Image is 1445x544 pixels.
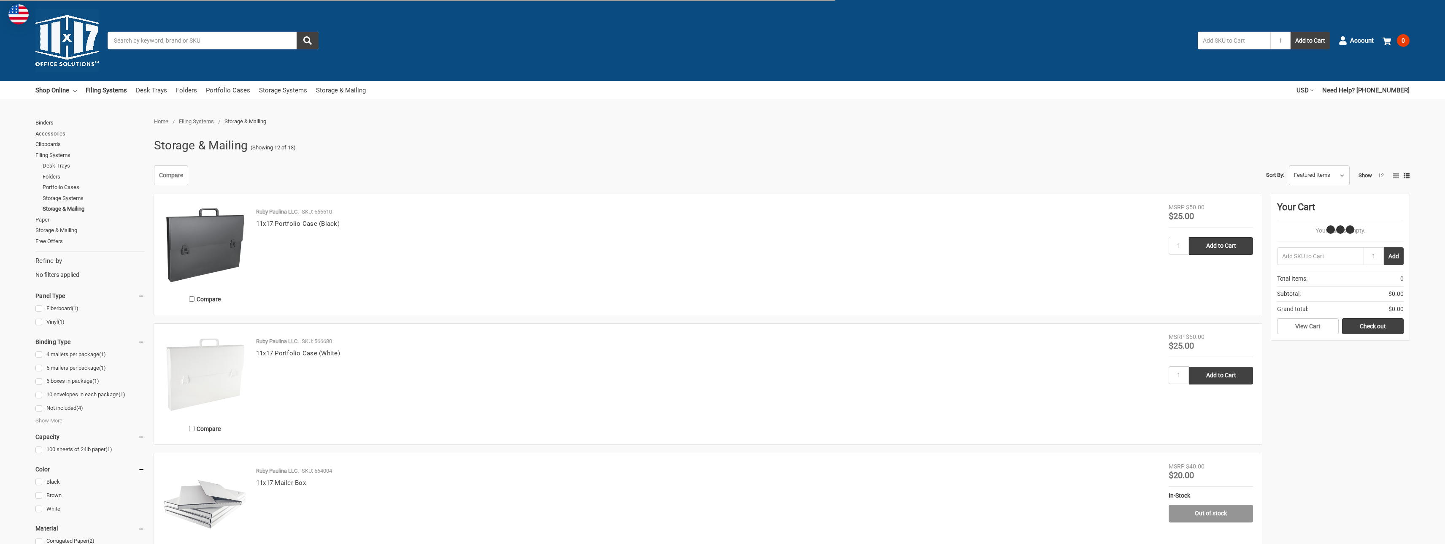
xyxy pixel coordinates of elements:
[35,225,145,236] a: Storage & Mailing
[1186,204,1205,211] span: $50.00
[1388,290,1404,298] span: $0.00
[35,256,145,279] div: No filters applied
[1397,34,1410,47] span: 0
[1277,200,1404,220] div: Your Cart
[35,432,145,442] h5: Capacity
[35,490,145,501] a: Brown
[92,378,99,384] span: (1)
[35,403,145,414] a: Not included
[35,476,145,488] a: Black
[163,292,247,306] label: Compare
[1189,237,1253,255] input: Add to Cart
[35,376,145,387] a: 6 boxes in package
[206,81,250,100] a: Portfolio Cases
[179,118,214,124] a: Filing Systems
[35,303,145,314] a: Fiberboard
[35,9,99,72] img: 11x17.com
[43,160,145,171] a: Desk Trays
[189,296,194,302] input: Compare
[1277,290,1301,298] span: Subtotal:
[163,203,247,287] img: 11x17 Portfolio Case (Black)
[1189,367,1253,384] input: Add to Cart
[1350,36,1374,46] span: Account
[72,305,78,311] span: (1)
[1169,211,1194,221] span: $25.00
[35,214,145,225] a: Paper
[1169,491,1253,500] div: In-Stock
[35,117,145,128] a: Binders
[43,193,145,204] a: Storage Systems
[1198,32,1270,49] input: Add SKU to Cart
[35,291,145,301] h5: Panel Type
[1384,247,1404,265] button: Add
[163,422,247,436] label: Compare
[99,351,106,357] span: (1)
[1277,247,1364,265] input: Add SKU to Cart
[35,503,145,515] a: White
[35,417,62,425] span: Show More
[35,337,145,347] h5: Binding Type
[86,81,127,100] a: Filing Systems
[154,118,168,124] a: Home
[1169,505,1253,522] a: Out of stock
[35,363,145,374] a: 5 mailers per package
[154,135,248,157] h1: Storage & Mailing
[256,479,306,487] a: 11x17 Mailer Box
[256,337,299,346] p: Ruby Paulina LLC.
[35,444,145,455] a: 100 sheets of 24lb paper
[1169,462,1185,471] div: MSRP
[99,365,106,371] span: (1)
[35,150,145,161] a: Filing Systems
[136,81,167,100] a: Desk Trays
[1400,274,1404,283] span: 0
[35,139,145,150] a: Clipboards
[88,538,95,544] span: (2)
[163,333,247,417] img: 11x17 Portfolio Case (White)
[1169,470,1194,480] span: $20.00
[1291,32,1330,49] button: Add to Cart
[35,389,145,401] a: 10 envelopes in each package
[1266,169,1284,181] label: Sort By:
[43,182,145,193] a: Portfolio Cases
[35,81,77,100] a: Shop Online
[154,165,188,186] a: Compare
[1277,305,1308,314] span: Grand total:
[1277,226,1404,235] p: Your Cart Is Empty.
[1388,305,1404,314] span: $0.00
[256,349,340,357] a: 11x17 Portfolio Case (White)
[43,203,145,214] a: Storage & Mailing
[251,143,296,152] span: (Showing 12 of 13)
[1169,333,1185,341] div: MSRP
[1359,172,1372,179] span: Show
[1277,318,1339,334] a: View Cart
[256,467,299,475] p: Ruby Paulina LLC.
[43,171,145,182] a: Folders
[189,426,194,431] input: Compare
[35,523,145,533] h5: Material
[316,81,366,100] a: Storage & Mailing
[58,319,65,325] span: (1)
[1378,172,1384,179] a: 12
[35,349,145,360] a: 4 mailers per package
[105,446,112,452] span: (1)
[1322,81,1410,100] a: Need Help? [PHONE_NUMBER]
[1383,30,1410,51] a: 0
[108,32,319,49] input: Search by keyword, brand or SKU
[224,118,266,124] span: Storage & Mailing
[1277,274,1307,283] span: Total Items:
[35,317,145,328] a: Vinyl
[302,467,332,475] p: SKU: 564004
[1342,318,1404,334] a: Check out
[302,208,332,216] p: SKU: 566610
[1186,333,1205,340] span: $50.00
[1169,341,1194,351] span: $25.00
[256,220,340,227] a: 11x17 Portfolio Case (Black)
[35,128,145,139] a: Accessories
[176,81,197,100] a: Folders
[1169,203,1185,212] div: MSRP
[302,337,332,346] p: SKU: 566680
[35,236,145,247] a: Free Offers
